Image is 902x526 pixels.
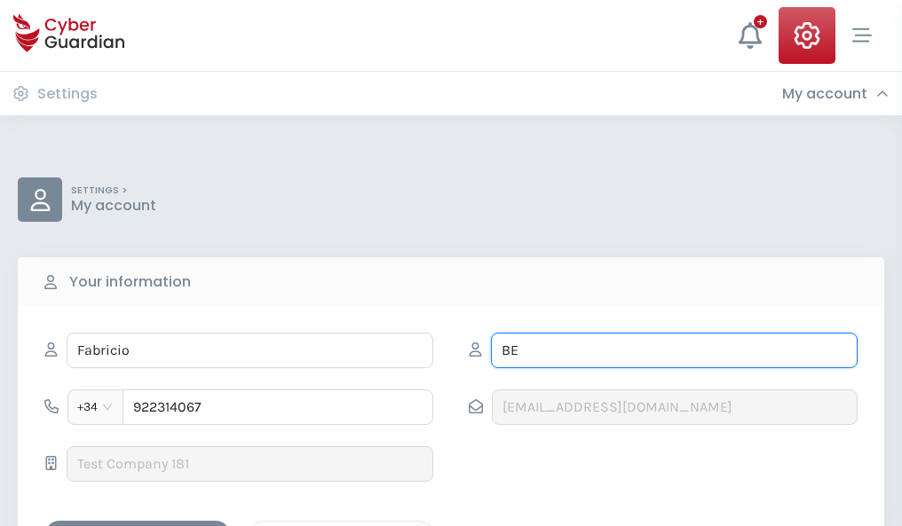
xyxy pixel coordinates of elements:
div: My account [782,85,889,103]
div: + [754,15,767,28]
b: Your information [69,271,191,293]
span: +34 [77,394,114,420]
h3: Settings [37,85,98,103]
input: 612345678 [123,389,433,425]
h3: My account [782,85,867,103]
p: My account [71,197,156,215]
p: SETTINGS > [71,184,156,197]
